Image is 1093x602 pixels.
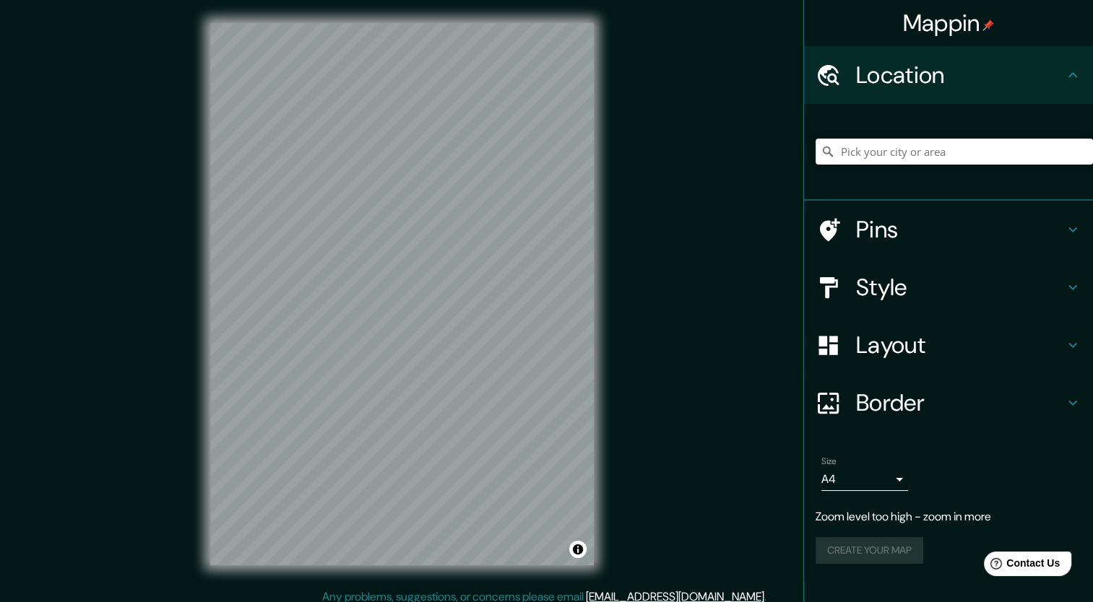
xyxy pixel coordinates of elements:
img: pin-icon.png [982,19,994,31]
div: A4 [821,468,908,491]
div: Border [804,374,1093,432]
h4: Location [856,61,1064,90]
h4: Mappin [903,9,995,38]
h4: Layout [856,331,1064,359]
button: Toggle attribution [569,541,587,558]
div: Style [804,258,1093,316]
iframe: Help widget launcher [964,546,1077,586]
h4: Border [856,388,1064,417]
input: Pick your city or area [816,139,1093,165]
h4: Style [856,273,1064,302]
div: Location [804,46,1093,104]
div: Pins [804,201,1093,258]
h4: Pins [856,215,1064,244]
label: Size [821,455,837,468]
div: Layout [804,316,1093,374]
p: Zoom level too high - zoom in more [816,508,1081,525]
canvas: Map [210,23,594,565]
